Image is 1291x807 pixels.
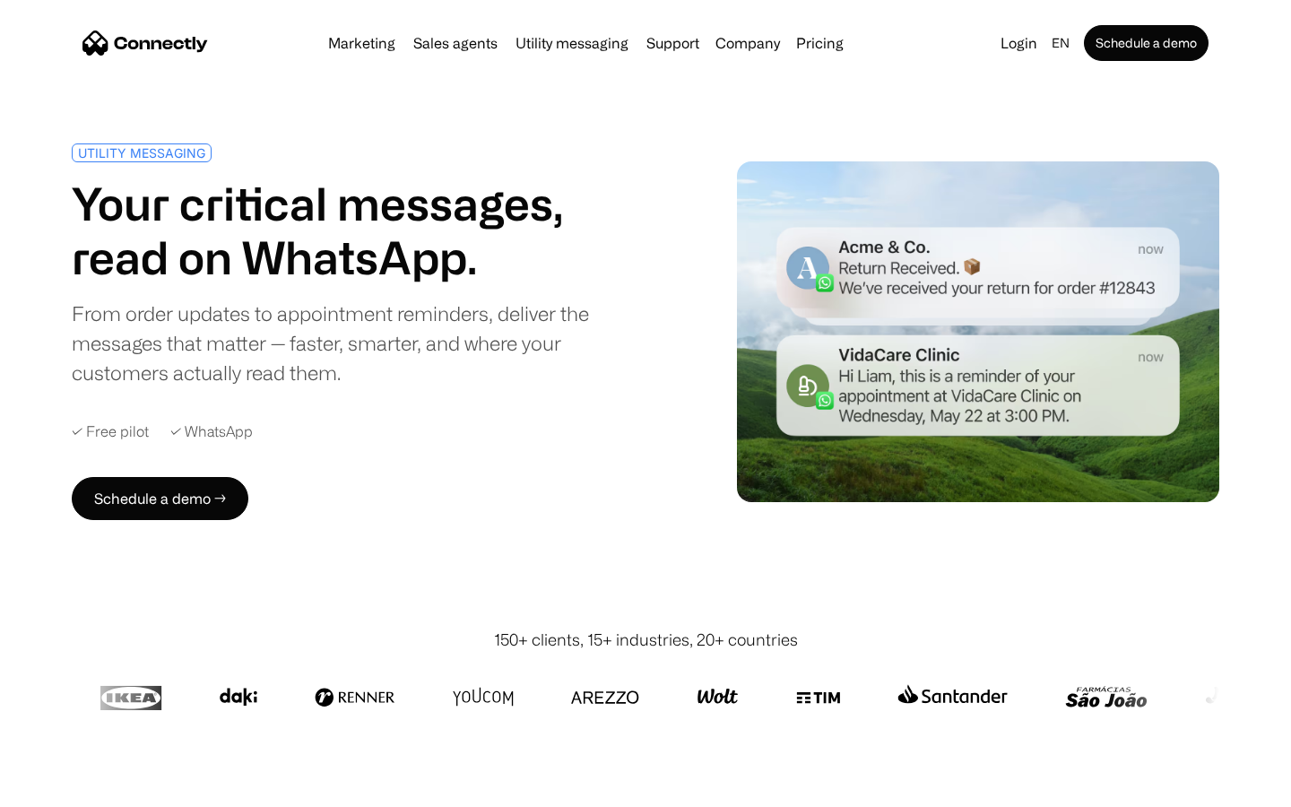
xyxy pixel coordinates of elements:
a: Support [639,36,706,50]
div: From order updates to appointment reminders, deliver the messages that matter — faster, smarter, ... [72,299,638,387]
aside: Language selected: English [18,774,108,801]
a: Login [993,30,1044,56]
a: Schedule a demo → [72,477,248,520]
div: ✓ WhatsApp [170,423,253,440]
a: Utility messaging [508,36,636,50]
div: en [1052,30,1070,56]
div: Company [715,30,780,56]
div: UTILITY MESSAGING [78,146,205,160]
div: ✓ Free pilot [72,423,149,440]
a: Marketing [321,36,403,50]
h1: Your critical messages, read on WhatsApp. [72,177,638,284]
ul: Language list [36,776,108,801]
a: Pricing [789,36,851,50]
a: Sales agents [406,36,505,50]
a: Schedule a demo [1084,25,1209,61]
div: 150+ clients, 15+ industries, 20+ countries [494,628,798,652]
